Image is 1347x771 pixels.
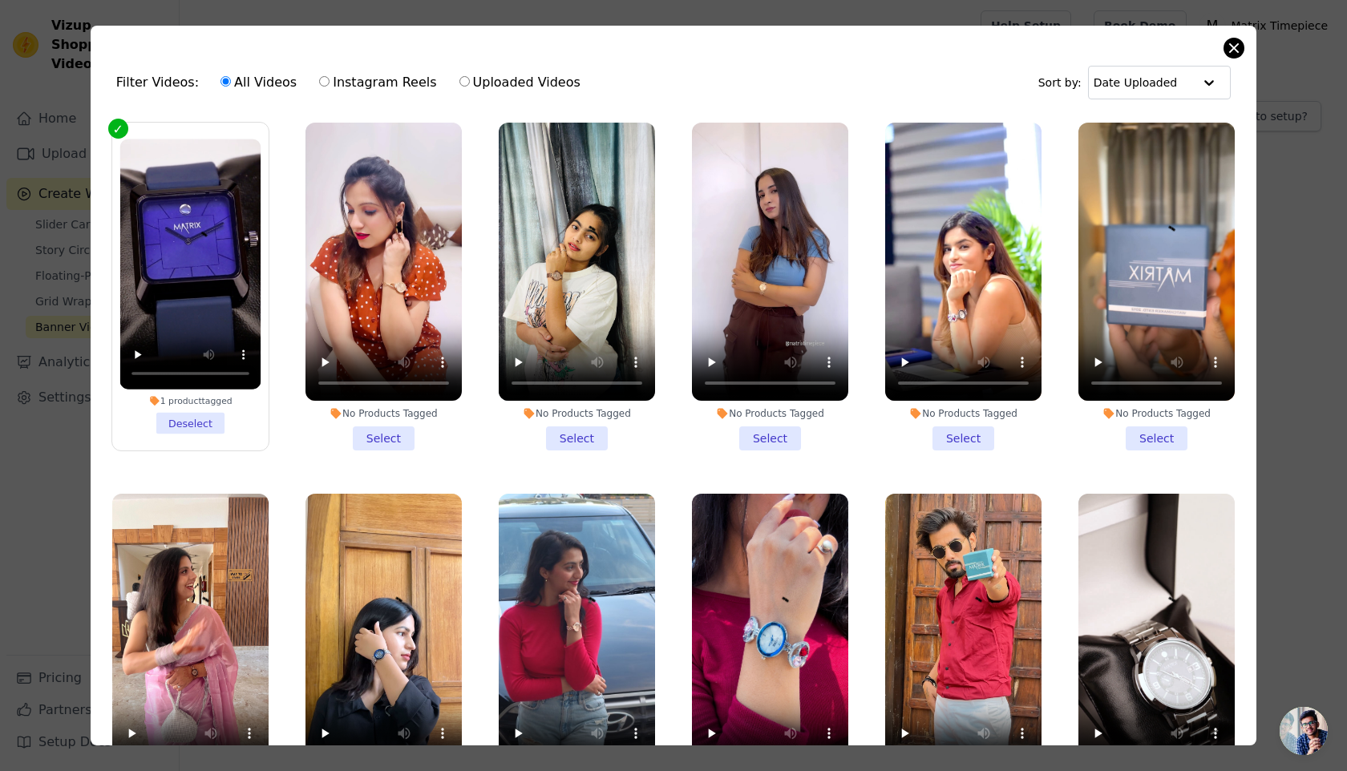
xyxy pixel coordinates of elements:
[120,395,261,406] div: 1 product tagged
[499,407,655,420] div: No Products Tagged
[220,72,297,93] label: All Videos
[885,407,1042,420] div: No Products Tagged
[116,64,589,101] div: Filter Videos:
[1078,407,1235,420] div: No Products Tagged
[1038,66,1232,99] div: Sort by:
[692,407,848,420] div: No Products Tagged
[318,72,437,93] label: Instagram Reels
[1224,38,1244,58] button: Close modal
[459,72,581,93] label: Uploaded Videos
[305,407,462,420] div: No Products Tagged
[1280,707,1328,755] a: Open chat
